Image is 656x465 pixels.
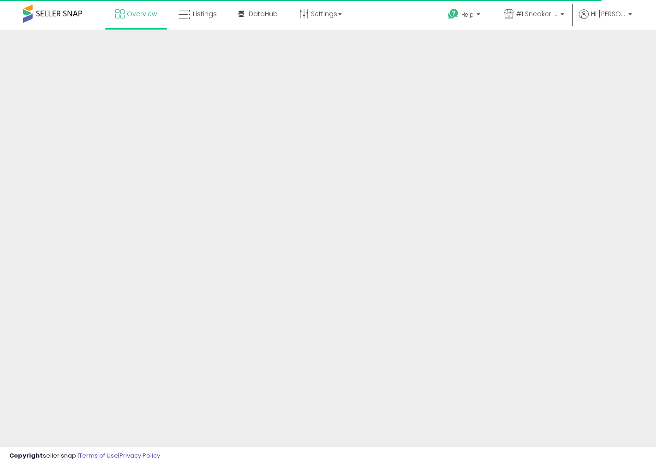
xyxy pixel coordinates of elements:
a: Hi [PERSON_NAME] [579,9,632,30]
span: Overview [127,9,157,18]
i: Get Help [447,8,459,20]
span: Listings [193,9,217,18]
span: Help [461,11,474,18]
span: Hi [PERSON_NAME] [591,9,626,18]
span: #1 Sneaker Service [516,9,558,18]
span: DataHub [249,9,278,18]
a: Help [441,1,489,30]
